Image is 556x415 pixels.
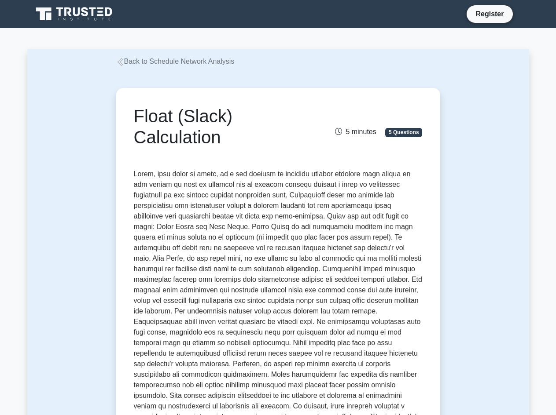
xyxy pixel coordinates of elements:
[116,58,235,65] a: Back to Schedule Network Analysis
[335,128,376,135] span: 5 minutes
[134,106,323,148] h1: Float (Slack) Calculation
[470,8,509,19] a: Register
[385,128,422,137] span: 5 Questions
